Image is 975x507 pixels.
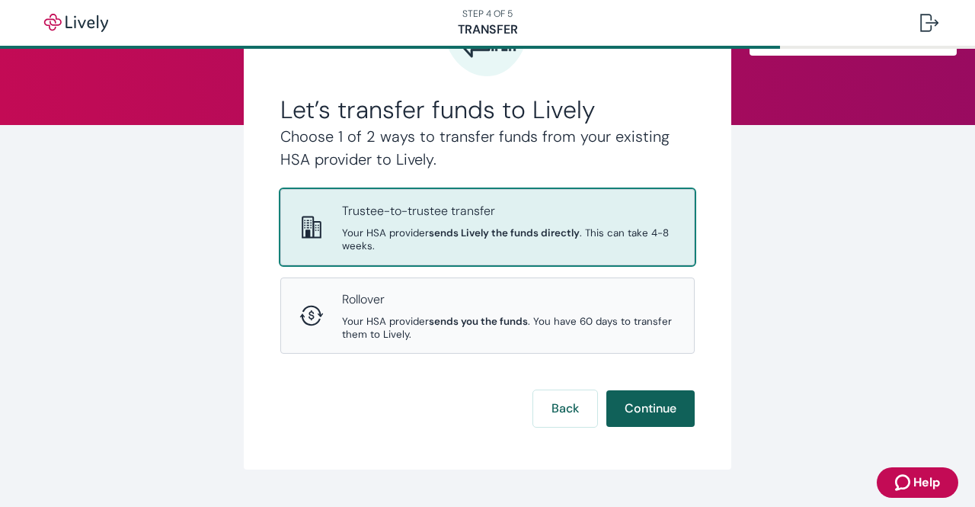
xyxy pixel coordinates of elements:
[533,390,597,427] button: Back
[913,473,940,492] span: Help
[429,226,580,239] strong: sends Lively the funds directly
[280,95,695,125] h2: Let’s transfer funds to Lively
[281,190,694,265] button: Trustee-to-trusteeTrustee-to-trustee transferYour HSA providersends Lively the funds directly. Th...
[34,14,119,32] img: Lively
[429,315,528,328] strong: sends you the funds
[342,315,676,341] span: Your HSA provider . You have 60 days to transfer them to Lively.
[342,202,676,220] p: Trustee-to-trustee transfer
[342,226,676,252] span: Your HSA provider . This can take 4-8 weeks.
[299,303,324,328] svg: Rollover
[280,125,695,171] h4: Choose 1 of 2 ways to transfer funds from your existing HSA provider to Lively.
[895,473,913,492] svg: Zendesk support icon
[342,290,676,309] p: Rollover
[281,278,694,353] button: RolloverRolloverYour HSA providersends you the funds. You have 60 days to transfer them to Lively.
[908,5,951,41] button: Log out
[606,390,695,427] button: Continue
[877,467,958,498] button: Zendesk support iconHelp
[299,215,324,239] svg: Trustee-to-trustee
